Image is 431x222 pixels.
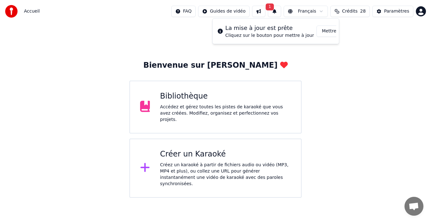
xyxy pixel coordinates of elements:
[372,6,413,17] button: Paramètres
[160,104,291,123] div: Accédez et gérez toutes les pistes de karaoké que vous avez créées. Modifiez, organisez et perfec...
[24,8,40,14] span: Accueil
[404,197,423,216] a: Ouvrir le chat
[316,26,356,37] button: Mettre à Jour
[5,5,18,18] img: youka
[342,8,357,14] span: Crédits
[360,8,366,14] span: 28
[330,6,370,17] button: Crédits28
[160,162,291,187] div: Créez un karaoké à partir de fichiers audio ou vidéo (MP3, MP4 et plus), ou collez une URL pour g...
[225,24,314,32] div: La mise à jour est prête
[198,6,250,17] button: Guides de vidéo
[160,91,291,101] div: Bibliothèque
[268,6,281,17] button: 1
[384,8,409,14] div: Paramètres
[160,149,291,159] div: Créer un Karaoké
[24,8,40,14] nav: breadcrumb
[225,32,314,39] div: Cliquez sur le bouton pour mettre à jour
[143,60,287,71] div: Bienvenue sur [PERSON_NAME]
[171,6,196,17] button: FAQ
[266,3,274,10] span: 1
